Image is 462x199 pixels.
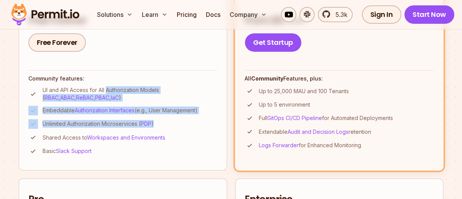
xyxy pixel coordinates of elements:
[203,7,224,22] a: Docs
[28,33,86,52] a: Free Forever
[56,148,92,154] a: Slack Support
[288,128,349,135] a: Audit and Decision Logs
[227,7,270,22] button: Company
[318,7,353,22] a: 5.3k
[245,33,302,52] a: Get Startup
[259,101,311,109] p: Up to 5 environment
[43,120,154,128] p: Unlimited Authorization Microservices ( )
[75,107,135,113] a: Authorization Interfaces
[362,5,401,24] a: Sign In
[8,2,83,28] img: Permit logo
[95,94,109,101] a: PBAC
[404,5,455,24] a: Start Now
[111,94,119,101] a: IaC
[259,141,362,149] p: for Enhanced Monitoring
[94,7,136,22] button: Solutions
[44,94,59,101] a: RBAC
[259,114,393,122] p: Full for Automated Deployments
[76,94,94,101] a: ReBAC
[268,115,322,121] a: GitOps CI/CD Pipeline
[259,142,299,148] a: Logs Forwarder
[331,10,347,19] span: 5.3k
[174,7,200,22] a: Pricing
[43,147,92,155] p: Basic
[252,75,284,82] strong: Community
[43,134,165,141] p: Shared Access to
[43,107,197,114] p: Embeddable (e.g., User Management)
[60,94,74,101] a: ABAC
[245,75,434,82] h4: All Features, plus:
[87,134,165,141] a: Workspaces and Environments
[259,128,372,136] p: Extendable retention
[141,120,151,127] a: PDP
[139,7,171,22] button: Learn
[28,75,217,82] h4: Community features:
[259,87,349,95] p: Up to 25,000 MAU and 100 Tenants
[43,86,217,102] p: UI and API Access for All Authorization Models ( , , , , )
